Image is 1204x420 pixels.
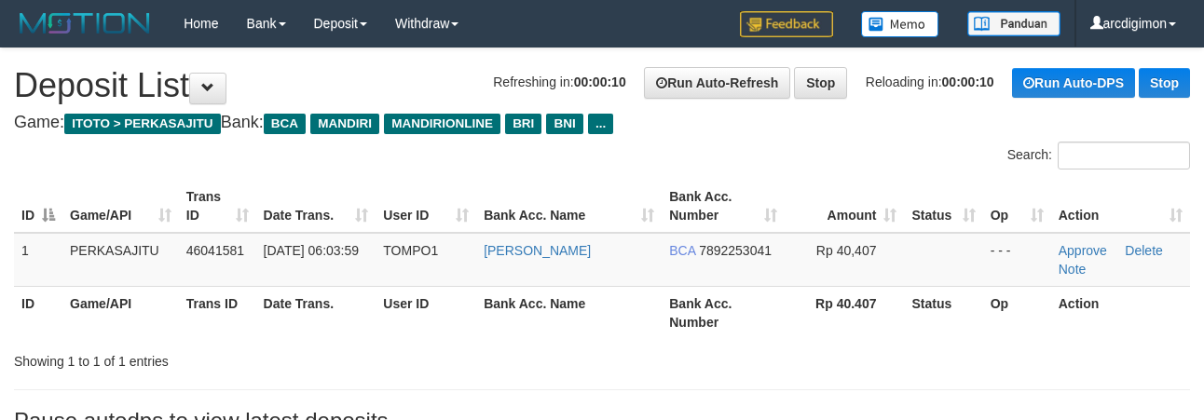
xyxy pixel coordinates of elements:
[256,286,376,339] th: Date Trans.
[476,180,662,233] th: Bank Acc. Name: activate to sort column ascending
[967,11,1060,36] img: panduan.png
[14,345,487,371] div: Showing 1 to 1 of 1 entries
[546,114,582,134] span: BNI
[14,180,62,233] th: ID: activate to sort column descending
[264,243,359,258] span: [DATE] 06:03:59
[505,114,541,134] span: BRI
[14,9,156,37] img: MOTION_logo.png
[816,243,877,258] span: Rp 40,407
[179,286,256,339] th: Trans ID
[186,243,244,258] span: 46041581
[904,286,982,339] th: Status
[574,75,626,89] strong: 00:00:10
[1059,243,1107,258] a: Approve
[942,75,994,89] strong: 00:00:10
[1007,142,1190,169] label: Search:
[376,180,476,233] th: User ID: activate to sort column ascending
[983,233,1051,287] td: - - -
[14,114,1190,132] h4: Game: Bank:
[1051,180,1190,233] th: Action: activate to sort column ascending
[588,114,613,134] span: ...
[669,243,695,258] span: BCA
[1139,68,1190,98] a: Stop
[256,180,376,233] th: Date Trans.: activate to sort column ascending
[14,286,62,339] th: ID
[740,11,833,37] img: Feedback.jpg
[14,233,62,287] td: 1
[484,243,591,258] a: [PERSON_NAME]
[662,286,785,339] th: Bank Acc. Number
[62,233,179,287] td: PERKASAJITU
[662,180,785,233] th: Bank Acc. Number: activate to sort column ascending
[384,114,500,134] span: MANDIRIONLINE
[64,114,221,134] span: ITOTO > PERKASAJITU
[794,67,847,99] a: Stop
[699,243,772,258] span: Copy 7892253041 to clipboard
[62,286,179,339] th: Game/API
[1058,142,1190,169] input: Search:
[14,67,1190,104] h1: Deposit List
[904,180,982,233] th: Status: activate to sort column ascending
[264,114,306,134] span: BCA
[310,114,379,134] span: MANDIRI
[1012,68,1135,98] a: Run Auto-DPS
[476,286,662,339] th: Bank Acc. Name
[493,75,625,89] span: Refreshing in:
[644,67,790,99] a: Run Auto-Refresh
[376,286,476,339] th: User ID
[983,286,1051,339] th: Op
[983,180,1051,233] th: Op: activate to sort column ascending
[1059,262,1087,277] a: Note
[785,286,905,339] th: Rp 40.407
[1125,243,1162,258] a: Delete
[785,180,905,233] th: Amount: activate to sort column ascending
[1051,286,1190,339] th: Action
[62,180,179,233] th: Game/API: activate to sort column ascending
[383,243,438,258] span: TOMPO1
[861,11,939,37] img: Button%20Memo.svg
[179,180,256,233] th: Trans ID: activate to sort column ascending
[866,75,994,89] span: Reloading in:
